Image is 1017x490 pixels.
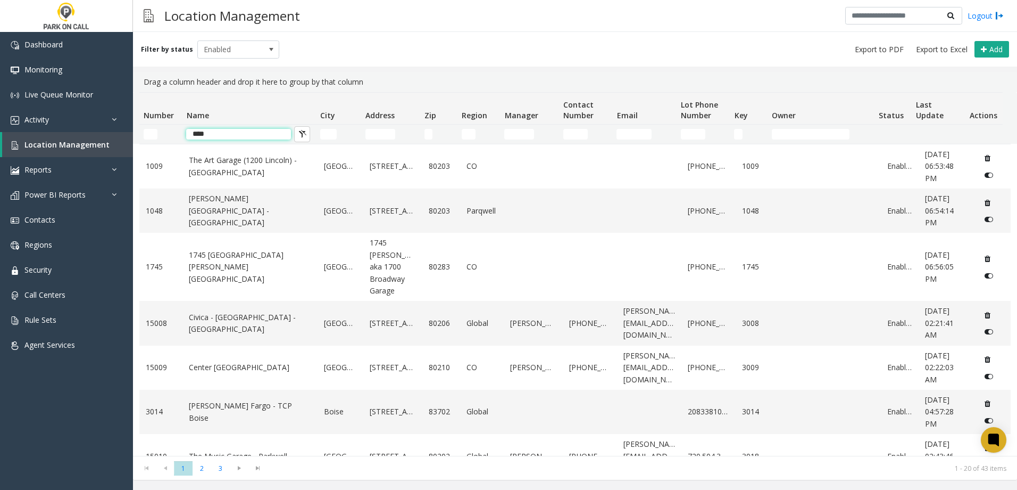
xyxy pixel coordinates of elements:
input: Contact Number Filter [563,129,588,140]
span: Enabled [198,41,263,58]
a: [DATE] 02:43:46 PM [925,438,966,474]
a: [PERSON_NAME][EMAIL_ADDRESS][DOMAIN_NAME] [623,305,676,341]
button: Export to PDF [851,42,908,57]
img: 'icon' [11,266,19,275]
button: Add [974,41,1009,58]
span: Zip [424,110,436,120]
span: Call Centers [24,290,65,300]
a: [GEOGRAPHIC_DATA] [324,261,357,273]
a: Global [466,406,497,418]
a: [GEOGRAPHIC_DATA] [324,317,357,329]
td: Last Update Filter [912,125,965,144]
td: Key Filter [730,125,767,144]
img: 'icon' [11,241,19,250]
img: 'icon' [11,141,19,150]
a: 1048 [742,205,767,217]
a: The Music Garage - Parkwell [189,451,311,462]
span: Address [365,110,395,120]
span: Region [462,110,487,120]
a: CO [466,160,497,172]
span: Export to PDF [855,44,904,55]
input: Lot Phone Number Filter [681,129,705,140]
a: Center [GEOGRAPHIC_DATA] [189,362,311,373]
button: Clear [294,126,310,142]
a: 2083381074 [688,406,729,418]
a: Civica - [GEOGRAPHIC_DATA] - [GEOGRAPHIC_DATA] [189,312,311,336]
span: Go to the next page [232,464,246,472]
a: 1745 [742,261,767,273]
button: Disable [979,211,999,228]
a: 80283 [429,261,454,273]
td: Email Filter [612,125,677,144]
button: Delete [979,351,996,368]
td: Name Filter [182,125,315,144]
a: [STREET_ADDRESS] [370,205,416,217]
span: Security [24,265,52,275]
span: [DATE] 02:43:46 PM [925,439,954,473]
input: Owner Filter [772,129,850,140]
span: Dashboard [24,39,63,50]
span: Last Update [916,100,944,120]
img: 'icon' [11,216,19,225]
input: Name Filter [186,129,291,140]
a: CO [466,261,497,273]
a: [STREET_ADDRESS] [370,160,416,172]
a: Enabled [887,317,912,329]
span: Name [187,110,209,120]
span: Location Management [24,140,110,150]
div: Data table [133,92,1017,456]
a: [DATE] 06:54:14 PM [925,193,966,228]
span: Monitoring [24,64,62,75]
span: Page 2 [193,461,211,476]
a: 3014 [742,406,767,418]
img: 'icon' [11,166,19,175]
a: [DATE] 02:21:41 AM [925,305,966,341]
a: 15010 [146,451,176,462]
img: 'icon' [11,341,19,350]
a: Global [466,317,497,329]
th: Actions [965,93,1003,125]
a: [PHONE_NUMBER] [688,317,729,329]
a: 15008 [146,317,176,329]
span: Email [617,110,638,120]
img: 'icon' [11,41,19,50]
a: [DATE] 06:53:48 PM [925,149,966,184]
button: Export to Excel [912,42,972,57]
img: 'icon' [11,291,19,300]
a: [PHONE_NUMBER] [569,451,610,462]
a: Enabled [887,261,912,273]
a: 1745 [146,261,176,273]
input: Email Filter [616,129,652,140]
button: Delete [979,194,996,211]
span: Page 1 [174,461,193,476]
span: [DATE] 02:22:03 AM [925,350,954,385]
a: 3018 [742,451,767,462]
a: The Art Garage (1200 Lincoln) - [GEOGRAPHIC_DATA] [189,154,311,178]
a: [STREET_ADDRESS] [370,317,416,329]
button: Disable [979,367,999,385]
kendo-pager-info: 1 - 20 of 43 items [273,464,1006,473]
span: City [320,110,335,120]
span: Activity [24,115,49,125]
img: 'icon' [11,66,19,75]
th: Status [874,93,912,125]
td: City Filter [316,125,361,144]
img: 'icon' [11,316,19,325]
span: Page 3 [211,461,230,476]
span: Contact Number [563,100,594,120]
a: 80210 [429,362,454,373]
a: [PERSON_NAME] Fargo - TCP Boise [189,400,311,424]
a: [GEOGRAPHIC_DATA] [324,451,357,462]
input: Region Filter [462,129,476,140]
span: Agent Services [24,340,75,350]
img: logout [995,10,1004,21]
img: 'icon' [11,191,19,200]
button: Disable [979,267,999,284]
span: [DATE] 06:53:48 PM [925,149,954,183]
a: [PERSON_NAME][EMAIL_ADDRESS][DOMAIN_NAME] [623,438,676,474]
a: [PERSON_NAME] [510,362,557,373]
a: 1745 [PERSON_NAME] aka 1700 Broadway Garage [370,237,416,297]
div: Drag a column header and drop it here to group by that column [139,72,1011,92]
a: 1745 [GEOGRAPHIC_DATA][PERSON_NAME][GEOGRAPHIC_DATA] [189,249,311,285]
img: 'icon' [11,116,19,125]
